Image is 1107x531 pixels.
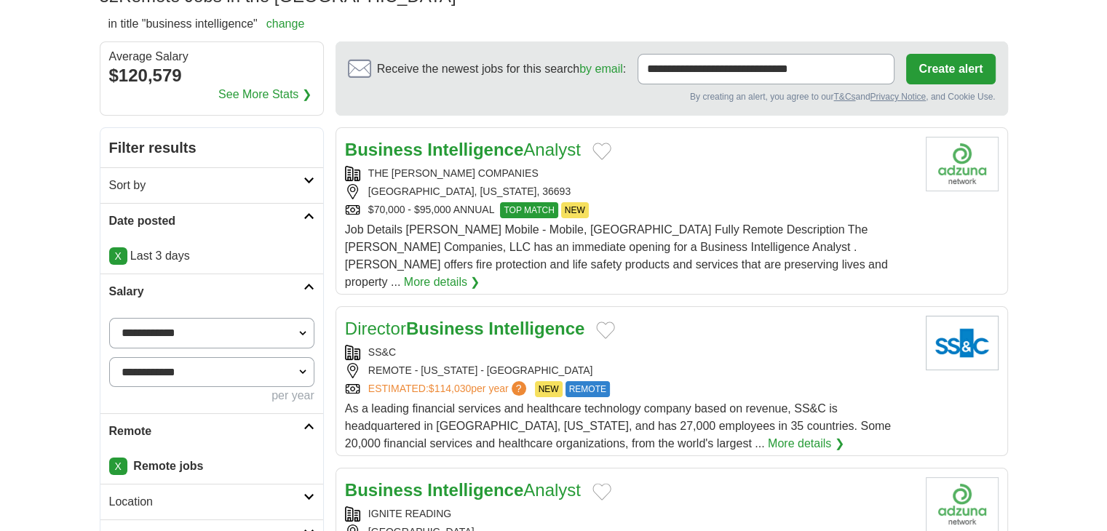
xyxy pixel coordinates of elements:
[596,322,615,339] button: Add to favorite jobs
[345,223,888,288] span: Job Details [PERSON_NAME] Mobile - Mobile, [GEOGRAPHIC_DATA] Fully Remote Description The [PERSON...
[345,166,914,181] div: THE [PERSON_NAME] COMPANIES
[109,177,303,194] h2: Sort by
[368,381,529,397] a: ESTIMATED:$114,030per year?
[345,363,914,378] div: REMOTE - [US_STATE] - [GEOGRAPHIC_DATA]
[218,86,312,103] a: See More Stats ❯
[404,274,480,291] a: More details ❯
[368,346,396,358] a: SS&C
[345,140,423,159] strong: Business
[566,381,610,397] span: REMOTE
[345,319,584,338] a: DirectorBusiness Intelligence
[100,128,323,167] h2: Filter results
[926,137,999,191] img: Company logo
[348,90,996,103] div: By creating an alert, you agree to our and , and Cookie Use.
[427,140,523,159] strong: Intelligence
[109,458,127,475] a: X
[833,92,855,102] a: T&Cs
[512,381,526,396] span: ?
[109,51,314,63] div: Average Salary
[906,54,995,84] button: Create alert
[500,202,558,218] span: TOP MATCH
[109,247,127,265] a: X
[109,212,303,230] h2: Date posted
[100,167,323,203] a: Sort by
[109,63,314,89] div: $120,579
[100,274,323,309] a: Salary
[109,493,303,511] h2: Location
[345,202,914,218] div: $70,000 - $95,000 ANNUAL
[870,92,926,102] a: Privacy Notice
[100,484,323,519] a: Location
[108,15,305,33] h2: in title "business intelligence"
[377,60,626,78] span: Receive the newest jobs for this search :
[926,316,999,370] img: SS&C Technologies logo
[345,506,914,522] div: IGNITE READING
[406,319,484,338] strong: Business
[592,143,611,160] button: Add to favorite jobs
[345,480,581,500] a: Business IntelligenceAnalyst
[345,402,891,450] span: As a leading financial services and healthcare technology company based on revenue, SS&C is headq...
[592,483,611,500] button: Add to favorite jobs
[133,460,203,472] strong: Remote jobs
[488,319,584,338] strong: Intelligence
[768,435,844,452] a: More details ❯
[109,283,303,300] h2: Salary
[100,413,323,449] a: Remote
[535,381,563,397] span: NEW
[266,17,305,30] a: change
[429,383,471,394] span: $114,030
[109,423,303,440] h2: Remote
[561,202,589,218] span: NEW
[100,203,323,239] a: Date posted
[345,480,423,500] strong: Business
[579,63,623,75] a: by email
[109,247,314,265] p: Last 3 days
[427,480,523,500] strong: Intelligence
[345,184,914,199] div: [GEOGRAPHIC_DATA], [US_STATE], 36693
[345,140,581,159] a: Business IntelligenceAnalyst
[109,387,314,404] div: per year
